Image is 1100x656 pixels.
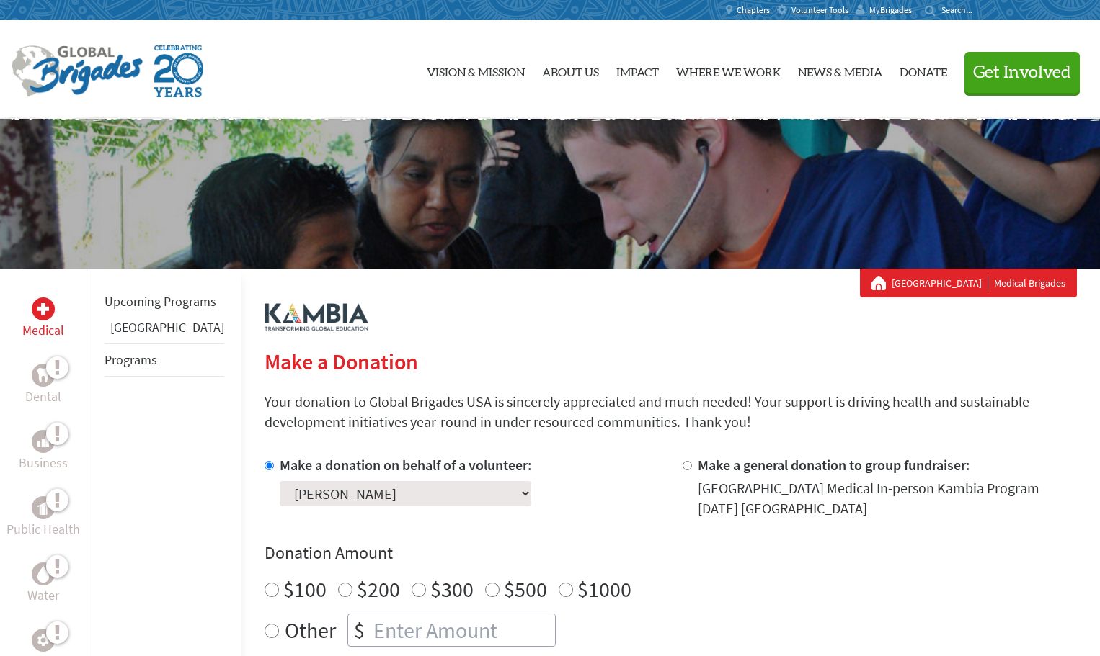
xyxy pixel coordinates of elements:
label: $100 [283,575,327,603]
img: Global Brigades Logo [12,45,143,97]
label: $200 [357,575,400,603]
p: Medical [22,320,64,341]
div: Medical Brigades [871,276,1065,290]
span: Volunteer Tools [791,4,848,16]
a: Donate [900,32,947,107]
label: Make a general donation to group fundraiser: [698,456,970,474]
p: Public Health [6,519,80,539]
div: Engineering [32,629,55,652]
label: $500 [504,575,547,603]
input: Search... [941,4,983,15]
a: News & Media [798,32,882,107]
a: Where We Work [676,32,781,107]
a: Upcoming Programs [105,293,216,310]
a: [GEOGRAPHIC_DATA] [110,319,224,336]
img: Dental [37,368,49,382]
li: Programs [105,343,224,377]
div: Business [32,430,55,453]
a: WaterWater [27,562,59,606]
img: Medical [37,303,49,315]
button: Get Involved [964,52,1080,93]
a: Public HealthPublic Health [6,496,80,539]
div: Medical [32,297,55,320]
a: Programs [105,351,157,368]
a: [GEOGRAPHIC_DATA] [892,276,988,290]
a: MedicalMedical [22,297,64,341]
h4: Donation Amount [265,542,1077,565]
img: Public Health [37,500,49,515]
input: Enter Amount [371,614,555,646]
div: Water [32,562,55,585]
a: DentalDental [25,364,61,407]
p: Your donation to Global Brigades USA is sincerely appreciated and much needed! Your support is dr... [265,392,1077,432]
img: Business [37,436,49,447]
a: Vision & Mission [427,32,525,107]
li: Upcoming Programs [105,286,224,318]
span: MyBrigades [869,4,912,16]
div: Dental [32,364,55,387]
div: $ [348,614,371,646]
img: logo-kambia.png [265,303,368,331]
a: About Us [542,32,599,107]
img: Engineering [37,634,49,646]
div: Public Health [32,496,55,519]
span: Get Involved [973,64,1071,81]
div: [GEOGRAPHIC_DATA] Medical In-person Kambia Program [DATE] [GEOGRAPHIC_DATA] [698,478,1078,518]
a: BusinessBusiness [19,430,68,473]
p: Dental [25,387,61,407]
h2: Make a Donation [265,349,1077,374]
a: Impact [616,32,659,107]
img: Global Brigades Celebrating 20 Years [154,45,203,97]
label: $1000 [577,575,631,603]
label: $300 [430,575,474,603]
label: Other [285,614,336,647]
span: Chapters [737,4,770,16]
p: Business [19,453,68,473]
p: Water [27,585,59,606]
label: Make a donation on behalf of a volunteer: [280,456,532,474]
img: Water [37,565,49,582]
li: Belize [105,318,224,343]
